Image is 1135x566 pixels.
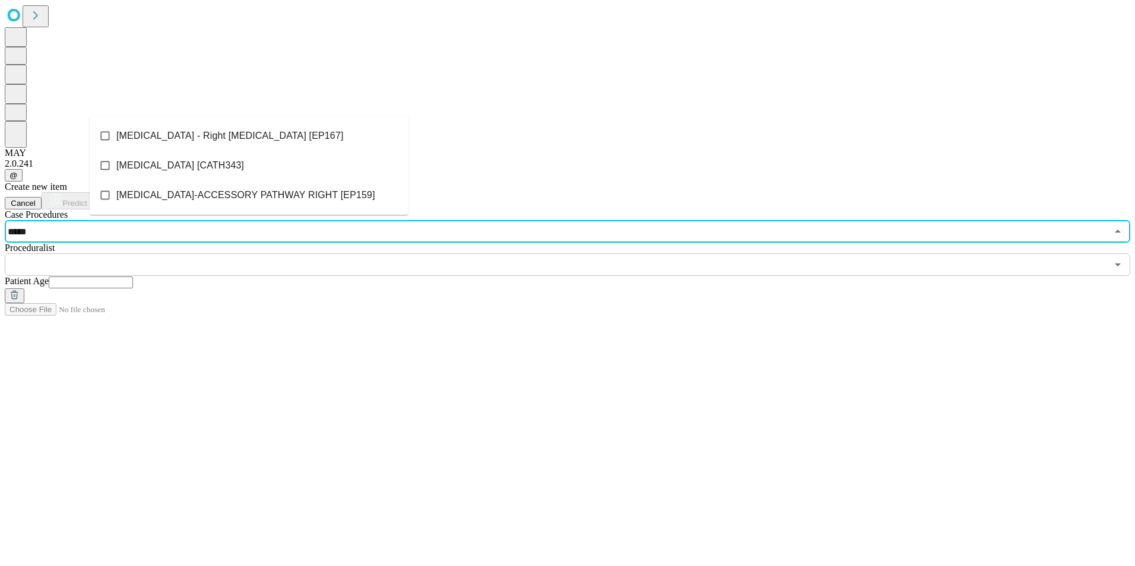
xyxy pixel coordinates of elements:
[1109,256,1126,273] button: Open
[5,169,23,182] button: @
[116,129,344,143] span: [MEDICAL_DATA] - Right [MEDICAL_DATA] [EP167]
[116,188,375,202] span: [MEDICAL_DATA]-ACCESSORY PATHWAY RIGHT [EP159]
[42,192,96,209] button: Predict
[62,199,87,208] span: Predict
[5,182,67,192] span: Create new item
[5,209,68,220] span: Scheduled Procedure
[11,199,36,208] span: Cancel
[5,197,42,209] button: Cancel
[5,243,55,253] span: Proceduralist
[116,158,244,173] span: [MEDICAL_DATA] [CATH343]
[1109,223,1126,240] button: Close
[5,148,1130,158] div: MAY
[5,158,1130,169] div: 2.0.241
[5,276,49,286] span: Patient Age
[9,171,18,180] span: @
